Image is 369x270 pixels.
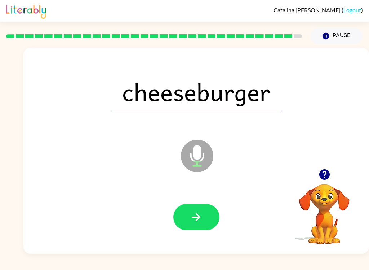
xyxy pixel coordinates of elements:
a: Logout [343,6,361,13]
div: ( ) [274,6,363,13]
button: Pause [311,28,363,44]
video: Your browser must support playing .mp4 files to use Literably. Please try using another browser. [288,173,360,245]
span: cheeseburger [111,73,281,110]
span: Catalina [PERSON_NAME] [274,6,342,13]
img: Literably [6,3,46,19]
